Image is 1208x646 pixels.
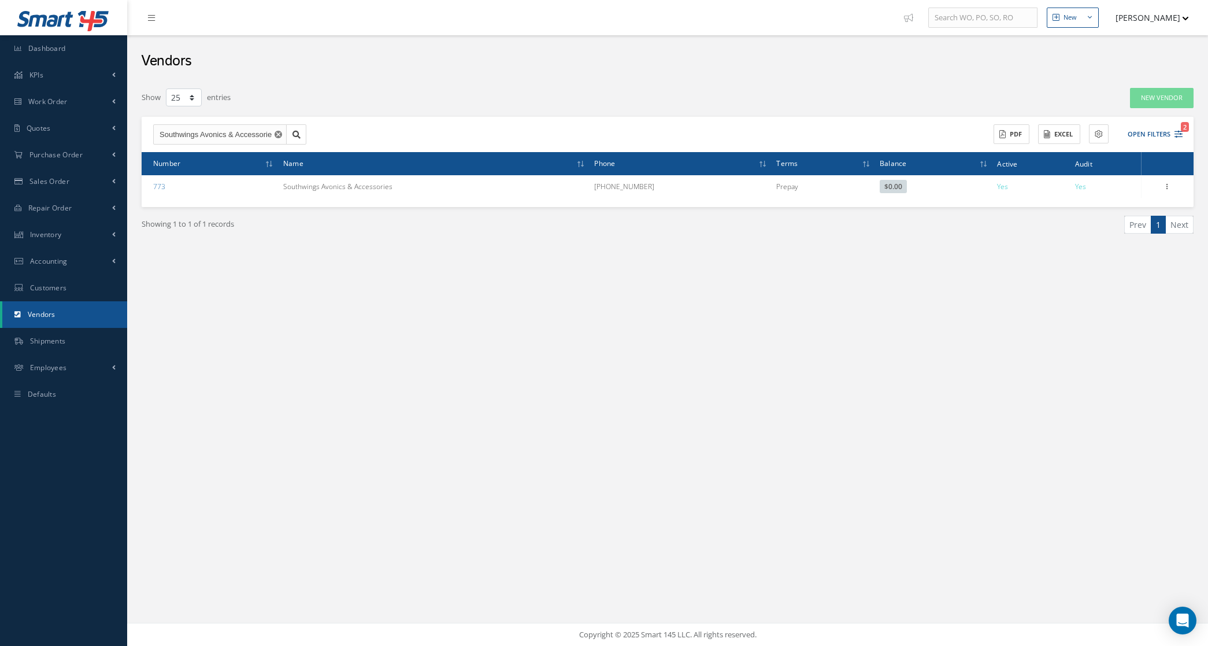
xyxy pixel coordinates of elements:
div: New [1064,13,1077,23]
div: Showing 1 to 1 of 1 records [133,216,668,243]
span: KPIs [29,70,43,80]
span: Customers [30,283,67,293]
input: Search by Vendor Name [153,124,287,145]
button: Open Filters2 [1117,125,1183,144]
a: 773 [153,182,165,191]
span: Audit [1075,158,1092,169]
span: Yes [1075,182,1086,191]
span: Employees [30,363,67,372]
input: Search WO, PO, SO, RO [928,8,1037,28]
button: [PERSON_NAME] [1105,6,1189,29]
span: $0.00 [880,180,907,193]
a: 1 [1151,216,1166,234]
span: 2 [1181,122,1189,132]
button: New [1047,8,1099,28]
label: entries [207,87,231,104]
svg: Reset [275,131,282,138]
div: Open Intercom Messenger [1169,607,1196,634]
span: Yes [997,182,1008,191]
span: Shipments [30,336,66,346]
span: Terms [776,157,798,168]
span: Quotes [27,123,51,133]
h2: Vendors [141,53,192,70]
label: Show [142,87,161,104]
td: Southwings Avonics & Accessories [279,175,590,198]
td: Prepay [772,175,875,198]
span: Accounting [30,256,68,266]
span: Number [153,157,180,168]
div: Copyright © 2025 Smart 145 LLC. All rights reserved. [139,629,1196,641]
button: PDF [994,124,1029,145]
span: Defaults [28,389,56,399]
button: Reset [272,124,287,145]
span: Inventory [30,230,62,239]
span: Name [283,157,303,168]
button: Excel [1038,124,1080,145]
span: Balance [880,157,906,168]
span: Dashboard [28,43,66,53]
td: [PHONE_NUMBER] [590,175,772,198]
span: Vendors [28,309,55,319]
span: Phone [594,157,615,168]
span: Active [997,158,1017,169]
span: Purchase Order [29,150,83,160]
a: New Vendor [1130,88,1194,108]
span: Repair Order [28,203,72,213]
span: Sales Order [29,176,69,186]
a: Vendors [2,301,127,328]
span: Work Order [28,97,68,106]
